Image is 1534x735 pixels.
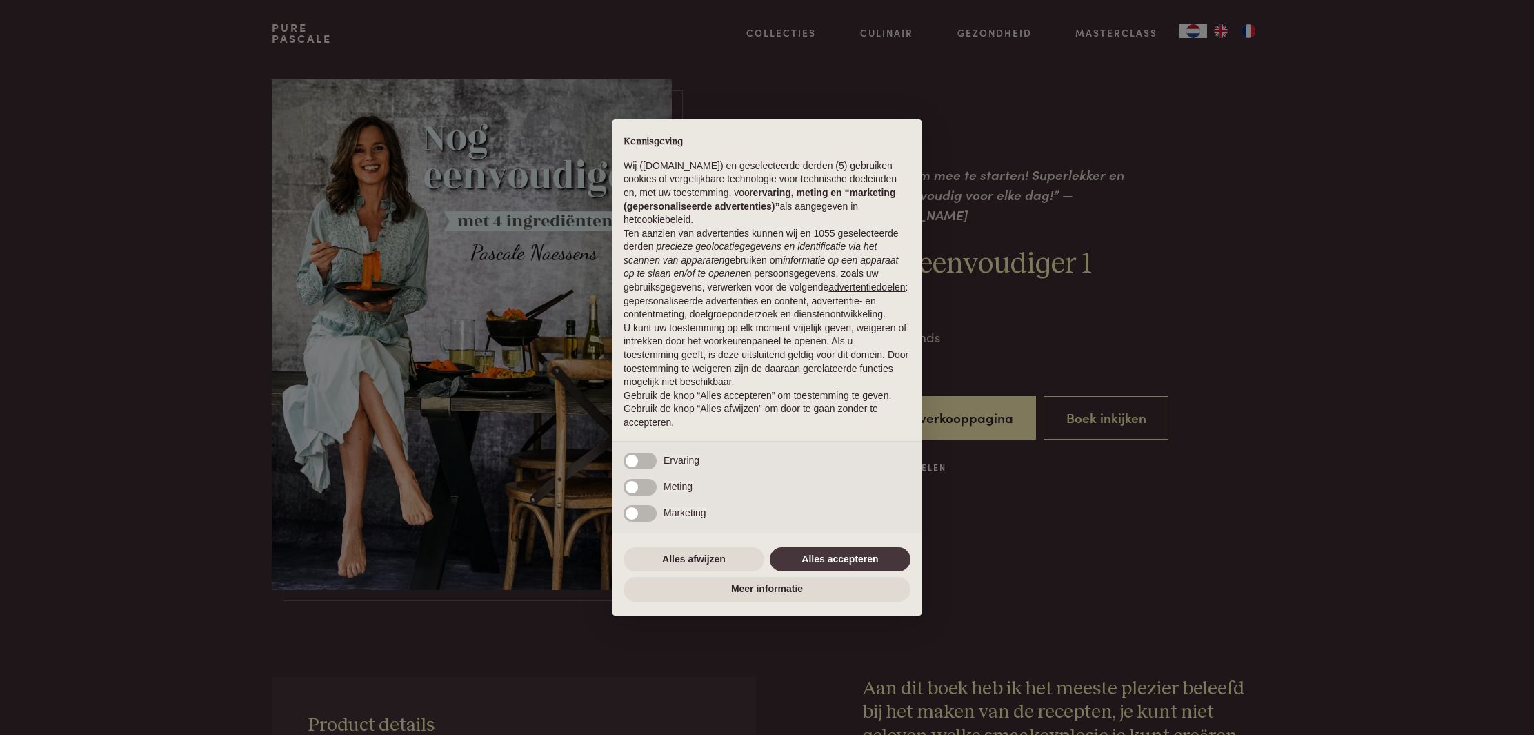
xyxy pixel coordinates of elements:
p: U kunt uw toestemming op elk moment vrijelijk geven, weigeren of intrekken door het voorkeurenpan... [624,322,910,389]
strong: ervaring, meting en “marketing (gepersonaliseerde advertenties)” [624,187,895,212]
span: Ervaring [664,455,699,466]
button: advertentiedoelen [828,281,905,295]
p: Wij ([DOMAIN_NAME]) en geselecteerde derden (5) gebruiken cookies of vergelijkbare technologie vo... [624,159,910,227]
button: derden [624,240,654,254]
em: informatie op een apparaat op te slaan en/of te openen [624,255,899,280]
h2: Kennisgeving [624,136,910,148]
button: Meer informatie [624,577,910,602]
p: Ten aanzien van advertenties kunnen wij en 1055 geselecteerde gebruiken om en persoonsgegevens, z... [624,227,910,322]
a: cookiebeleid [637,214,690,225]
span: Meting [664,481,693,492]
p: Gebruik de knop “Alles accepteren” om toestemming te geven. Gebruik de knop “Alles afwijzen” om d... [624,389,910,430]
button: Alles accepteren [770,547,910,572]
span: Marketing [664,507,706,518]
button: Alles afwijzen [624,547,764,572]
em: precieze geolocatiegegevens en identificatie via het scannen van apparaten [624,241,877,266]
